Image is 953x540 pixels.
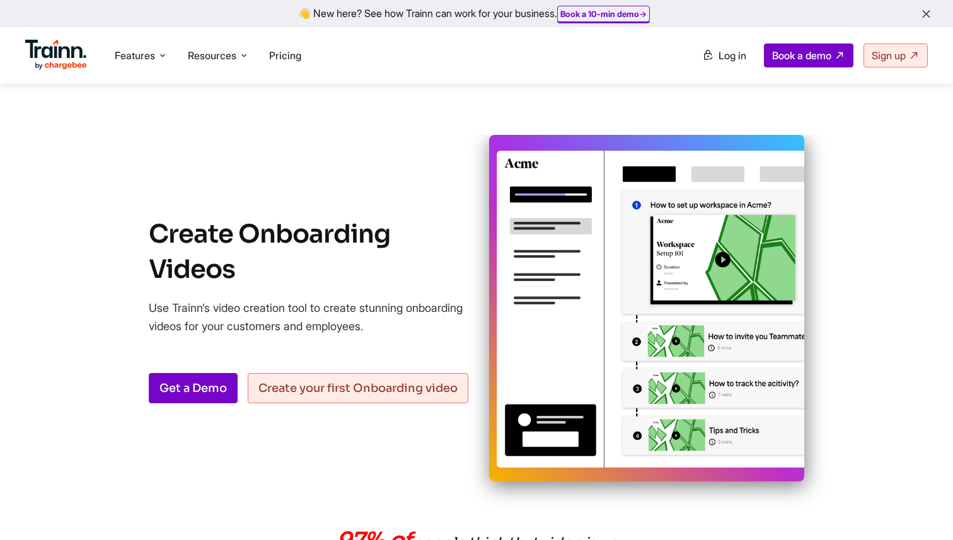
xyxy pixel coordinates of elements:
p: Use Trainn’s video creation tool to create stunning onboarding videos for your customers and empl... [149,299,469,335]
img: create training videos online | Trainn [489,135,804,481]
a: Create your first Onboarding video [248,373,468,403]
span: Resources [188,49,236,62]
a: Pricing [269,49,301,62]
a: Book a 10-min demo→ [560,9,647,19]
span: Log in [719,49,746,62]
a: Log in [695,44,754,67]
div: 👋 New here? See how Trainn can work for your business. [8,8,945,20]
b: Book a 10-min demo [560,9,639,19]
span: Sign up [872,49,906,62]
span: Book a demo [772,49,831,62]
a: Book a demo [764,43,853,67]
span: Features [115,49,155,62]
img: Trainn Logo [25,40,87,70]
h1: Create Onboarding Videos [149,217,469,287]
a: Get a Demo [149,373,238,403]
a: Sign up [863,43,928,67]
